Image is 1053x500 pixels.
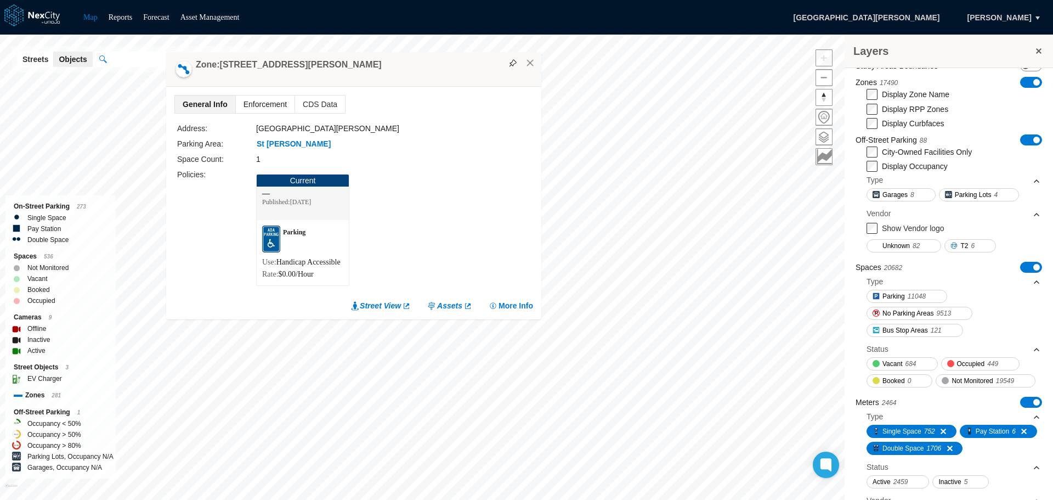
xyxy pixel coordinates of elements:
span: General Info [175,95,235,113]
span: 11048 [908,291,926,302]
div: Type [867,172,1041,188]
div: On-Street Parking [14,201,107,212]
button: Garages8 [867,188,936,201]
span: Zoom out [816,70,832,86]
div: Type [867,273,1041,290]
span: 17490 [880,79,898,87]
a: Map [83,13,98,21]
div: Cameras [14,312,107,323]
a: Mapbox homepage [5,484,18,497]
span: CDS Data [295,95,345,113]
div: Status [867,462,888,473]
span: No Parking Areas [882,308,933,319]
button: [PERSON_NAME] [956,8,1043,27]
span: 9513 [936,308,951,319]
h4: Zone: [STREET_ADDRESS][PERSON_NAME] [196,59,382,71]
span: 20682 [884,264,902,272]
button: Vacant684 [867,357,938,370]
span: Double Space [882,443,924,454]
span: 449 [987,358,998,369]
span: Unknown [882,240,910,251]
span: Active [873,476,891,487]
span: Pay Station [976,426,1009,437]
button: Inactive5 [932,475,989,488]
button: Home [816,109,833,126]
label: Policies : [177,170,206,179]
span: 4 [994,189,998,200]
span: 1706 [926,443,941,454]
span: 121 [931,325,942,336]
span: 273 [77,204,86,210]
label: Off-Street Parking [856,134,927,146]
span: 536 [44,254,53,260]
button: Streets [17,52,54,67]
button: Parking Lots4 [939,188,1019,201]
span: 752 [924,426,935,437]
span: Bus Stop Areas [882,325,928,336]
button: Zoom out [816,69,833,86]
label: Zones [856,77,898,88]
label: City-Owned Facilities Only [882,148,972,156]
span: Objects [59,54,87,65]
span: Street View [360,300,401,311]
div: Street Objects [14,362,107,373]
button: Double Space1706 [867,442,963,455]
span: 3 [65,364,69,370]
button: No Parking Areas9513 [867,307,972,320]
a: Assets [427,300,472,311]
label: Show Vendor logo [882,224,944,233]
label: Space Count: [177,155,224,164]
span: Parking [882,291,905,302]
a: Reports [109,13,133,21]
label: Address: [177,124,207,133]
span: Vacant [882,358,902,369]
span: [GEOGRAPHIC_DATA][PERSON_NAME] [782,8,951,27]
span: 9 [49,314,52,321]
span: 8 [910,189,914,200]
button: Zoom in [816,49,833,66]
span: 2459 [893,476,908,487]
label: Vacant [27,273,47,284]
button: St [PERSON_NAME] [256,138,331,150]
label: Single Space [27,212,66,223]
span: 6 [971,240,975,251]
button: Objects [53,52,92,67]
div: Status [867,344,888,355]
button: Unknown82 [867,239,941,252]
button: More Info [489,300,533,311]
span: 5 [964,476,968,487]
span: Parking Lots [955,189,992,200]
button: Active2459 [867,475,929,488]
button: Parking11048 [867,290,947,303]
button: Key metrics [816,148,833,165]
span: Enforcement [236,95,295,113]
label: Parking Lots, Occupancy N/A [27,451,114,462]
img: svg%3e [509,59,517,67]
label: Booked [27,284,50,295]
span: Assets [437,300,462,311]
div: Off-Street Parking [14,407,107,418]
span: Zoom in [816,50,832,66]
label: Not Monitored [27,262,69,273]
div: [GEOGRAPHIC_DATA][PERSON_NAME] [256,122,434,134]
div: Type [867,276,883,287]
span: 1 [77,409,81,415]
span: Occupied [957,358,985,369]
button: T26 [944,239,996,252]
label: Occupied [27,295,55,306]
button: Reset bearing to north [816,89,833,106]
span: 6 [1012,426,1016,437]
label: Occupancy > 50% [27,429,81,440]
label: EV Charger [27,373,62,384]
span: T2 [960,240,968,251]
span: 0 [908,375,912,386]
button: Close popup [525,58,535,68]
div: Status [867,341,1041,357]
a: Street View [351,300,411,311]
span: More Info [499,300,533,311]
label: Pay Station [27,223,61,234]
label: Occupancy > 80% [27,440,81,451]
span: Not Monitored [952,375,993,386]
label: Display RPP Zones [882,105,948,114]
label: Garages, Occupancy N/A [27,462,102,473]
